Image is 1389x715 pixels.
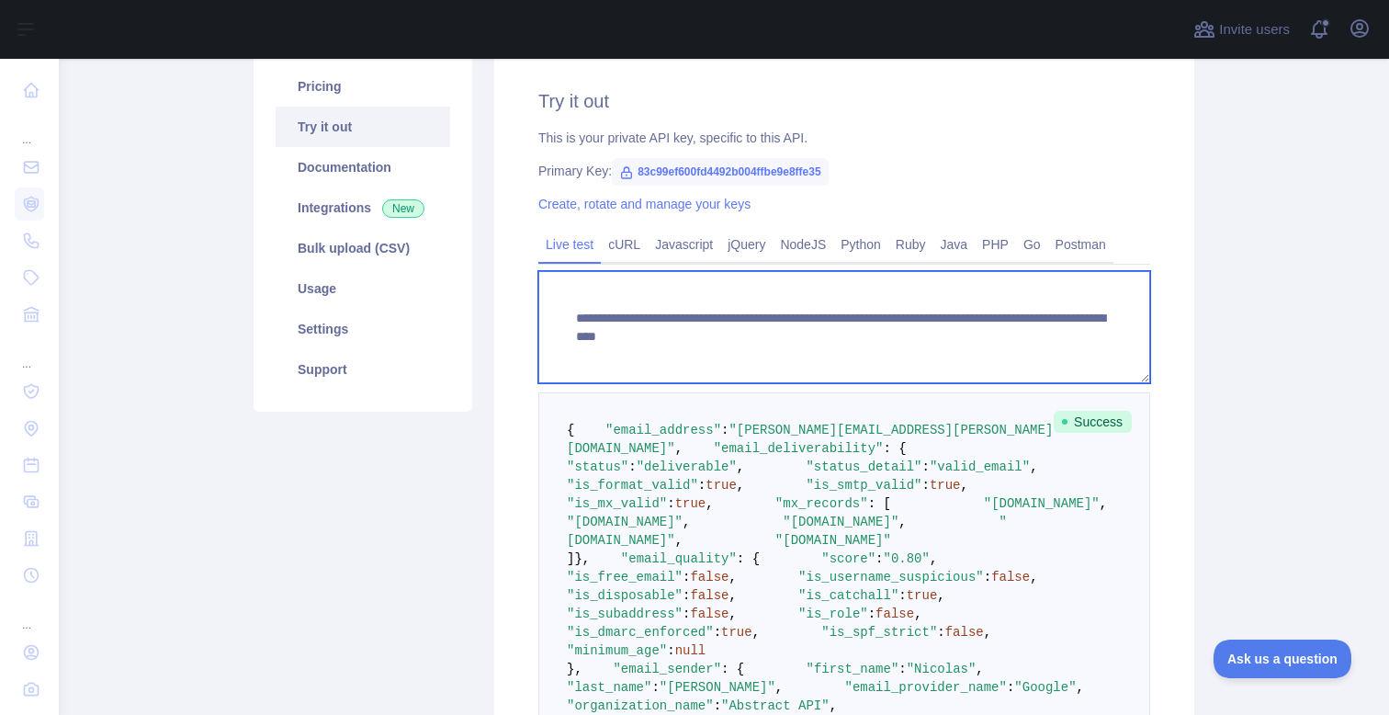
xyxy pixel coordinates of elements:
[898,662,906,676] span: :
[276,268,450,309] a: Usage
[945,625,984,640] span: false
[1190,15,1293,44] button: Invite users
[706,478,737,493] span: true
[698,478,706,493] span: :
[276,349,450,390] a: Support
[898,588,906,603] span: :
[907,588,938,603] span: true
[567,680,651,695] span: "last_name"
[667,496,674,511] span: :
[276,147,450,187] a: Documentation
[930,460,1030,474] span: "valid_email"
[567,423,574,437] span: {
[773,230,833,259] a: NodeJS
[728,607,736,621] span: ,
[783,515,898,529] span: "[DOMAIN_NAME]"
[567,643,667,658] span: "minimum_age"
[806,460,921,474] span: "status_detail"
[660,680,775,695] span: "[PERSON_NAME]"
[276,228,450,268] a: Bulk upload (CSV)
[721,662,744,676] span: : {
[675,643,706,658] span: null
[628,460,636,474] span: :
[601,230,648,259] a: cURL
[276,66,450,107] a: Pricing
[937,625,944,640] span: :
[612,158,828,186] span: 83c99ef600fd4492b004ffbe9e8ffe35
[567,423,1053,456] span: "[PERSON_NAME][EMAIL_ADDRESS][PERSON_NAME][DOMAIN_NAME]"
[613,662,721,676] span: "email_sender"
[683,570,690,584] span: :
[922,478,930,493] span: :
[567,478,698,493] span: "is_format_valid"
[721,625,752,640] span: true
[728,570,736,584] span: ,
[844,680,1006,695] span: "email_provider_name"
[991,570,1030,584] span: false
[567,551,574,566] span: ]
[714,698,721,713] span: :
[884,551,930,566] span: "0.80"
[752,625,760,640] span: ,
[721,698,830,713] span: "Abstract API"
[574,551,590,566] span: },
[830,698,837,713] span: ,
[868,607,875,621] span: :
[798,570,984,584] span: "is_username_suspicious"
[975,230,1016,259] a: PHP
[538,129,1150,147] div: This is your private API key, specific to this API.
[683,607,690,621] span: :
[683,515,690,529] span: ,
[567,588,683,603] span: "is_disposable"
[667,643,674,658] span: :
[1214,640,1352,678] iframe: Toggle Customer Support
[567,496,667,511] span: "is_mx_valid"
[683,588,690,603] span: :
[567,515,683,529] span: "[DOMAIN_NAME]"
[1030,570,1037,584] span: ,
[276,107,450,147] a: Try it out
[806,478,921,493] span: "is_smtp_valid"
[1048,230,1113,259] a: Postman
[567,460,628,474] span: "status"
[821,625,937,640] span: "is_spf_strict"
[382,199,424,218] span: New
[961,478,968,493] span: ,
[806,662,898,676] span: "first_name"
[15,335,44,371] div: ...
[567,607,683,621] span: "is_subaddress"
[922,460,930,474] span: :
[930,478,961,493] span: true
[1100,496,1107,511] span: ,
[690,607,728,621] span: false
[888,230,933,259] a: Ruby
[637,460,737,474] span: "deliverable"
[737,478,744,493] span: ,
[675,441,683,456] span: ,
[930,551,937,566] span: ,
[1077,680,1084,695] span: ,
[875,551,883,566] span: :
[690,570,728,584] span: false
[605,423,721,437] span: "email_address"
[714,441,884,456] span: "email_deliverability"
[898,515,906,529] span: ,
[914,607,921,621] span: ,
[883,441,906,456] span: : {
[538,230,601,259] a: Live test
[976,662,983,676] span: ,
[1016,230,1048,259] a: Go
[728,588,736,603] span: ,
[984,570,991,584] span: :
[651,680,659,695] span: :
[868,496,891,511] span: : [
[1030,460,1037,474] span: ,
[798,588,898,603] span: "is_catchall"
[276,309,450,349] a: Settings
[648,230,720,259] a: Javascript
[821,551,875,566] span: "score"
[714,625,721,640] span: :
[538,162,1150,180] div: Primary Key:
[675,533,683,548] span: ,
[984,496,1100,511] span: "[DOMAIN_NAME]"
